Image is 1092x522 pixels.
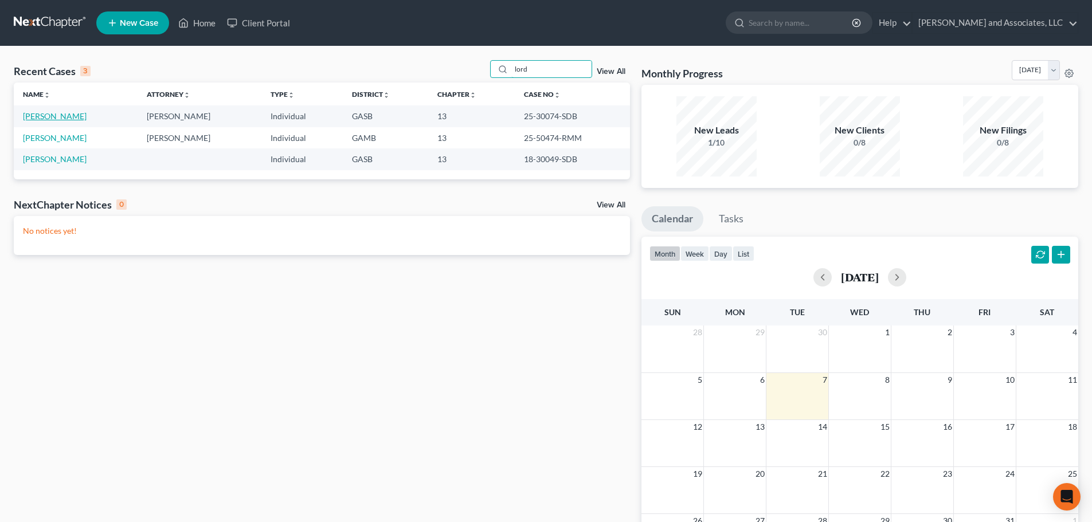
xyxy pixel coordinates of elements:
span: 2 [946,325,953,339]
a: Help [873,13,911,33]
a: View All [597,68,625,76]
div: New Clients [820,124,900,137]
a: Home [173,13,221,33]
span: 20 [754,467,766,481]
span: Mon [725,307,745,317]
a: Calendar [641,206,703,231]
td: GASB [343,105,428,127]
span: 15 [879,420,891,434]
a: Typeunfold_more [271,90,295,99]
input: Search by name... [749,12,854,33]
span: 9 [946,373,953,387]
span: 17 [1004,420,1016,434]
p: No notices yet! [23,225,621,237]
span: Thu [914,307,930,317]
span: 23 [942,467,953,481]
a: [PERSON_NAME] and Associates, LLC [913,13,1078,33]
h3: Monthly Progress [641,66,723,80]
span: 19 [692,467,703,481]
span: 5 [696,373,703,387]
span: 18 [1067,420,1078,434]
a: Districtunfold_more [352,90,390,99]
div: 0 [116,199,127,210]
i: unfold_more [288,92,295,99]
span: 24 [1004,467,1016,481]
i: unfold_more [44,92,50,99]
td: 13 [428,148,515,170]
span: 7 [821,373,828,387]
td: [PERSON_NAME] [138,127,261,148]
span: Wed [850,307,869,317]
span: 14 [817,420,828,434]
a: [PERSON_NAME] [23,154,87,164]
div: New Filings [963,124,1043,137]
h2: [DATE] [841,271,879,283]
span: Tue [790,307,805,317]
span: 13 [754,420,766,434]
button: list [733,246,754,261]
span: 22 [879,467,891,481]
a: [PERSON_NAME] [23,111,87,121]
a: [PERSON_NAME] [23,133,87,143]
button: week [680,246,709,261]
button: month [649,246,680,261]
td: 18-30049-SDB [515,148,630,170]
a: View All [597,201,625,209]
i: unfold_more [469,92,476,99]
div: 1/10 [676,137,757,148]
div: 3 [80,66,91,76]
td: [PERSON_NAME] [138,105,261,127]
span: 3 [1009,325,1016,339]
input: Search by name... [511,61,592,77]
div: New Leads [676,124,757,137]
td: 25-50474-RMM [515,127,630,148]
span: Sat [1040,307,1054,317]
td: 25-30074-SDB [515,105,630,127]
button: day [709,246,733,261]
div: NextChapter Notices [14,198,127,211]
span: 11 [1067,373,1078,387]
span: 10 [1004,373,1016,387]
i: unfold_more [383,92,390,99]
div: 0/8 [820,137,900,148]
i: unfold_more [554,92,561,99]
a: Client Portal [221,13,296,33]
td: Individual [261,127,343,148]
span: New Case [120,19,158,28]
span: 21 [817,467,828,481]
td: GASB [343,148,428,170]
div: Open Intercom Messenger [1053,483,1081,511]
span: 25 [1067,467,1078,481]
span: 8 [884,373,891,387]
span: 6 [759,373,766,387]
div: 0/8 [963,137,1043,148]
span: Fri [979,307,991,317]
span: 12 [692,420,703,434]
td: GAMB [343,127,428,148]
a: Attorneyunfold_more [147,90,190,99]
span: 4 [1071,325,1078,339]
span: 16 [942,420,953,434]
td: Individual [261,148,343,170]
span: 29 [754,325,766,339]
span: 30 [817,325,828,339]
a: Chapterunfold_more [437,90,476,99]
span: Sun [664,307,681,317]
div: Recent Cases [14,64,91,78]
span: 1 [884,325,891,339]
a: Case Nounfold_more [524,90,561,99]
a: Tasks [709,206,754,231]
a: Nameunfold_more [23,90,50,99]
span: 28 [692,325,703,339]
i: unfold_more [183,92,190,99]
td: 13 [428,105,515,127]
td: 13 [428,127,515,148]
td: Individual [261,105,343,127]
